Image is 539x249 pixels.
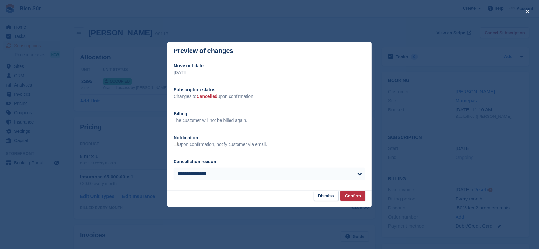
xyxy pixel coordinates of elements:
[174,117,365,124] p: The customer will not be billed again.
[174,87,365,93] h2: Subscription status
[174,110,365,117] h2: Billing
[340,191,365,201] button: Confirm
[174,69,365,76] p: [DATE]
[174,63,365,69] h2: Move out date
[197,94,218,99] span: Cancelled
[314,191,339,201] button: Dismiss
[174,134,365,141] h2: Notification
[174,93,365,100] p: Changes to upon confirmation.
[174,47,233,55] p: Preview of changes
[174,142,178,146] input: Upon confirmation, notify customer via email.
[174,142,267,147] label: Upon confirmation, notify customer via email.
[174,159,216,164] label: Cancellation reason
[522,6,533,17] button: close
